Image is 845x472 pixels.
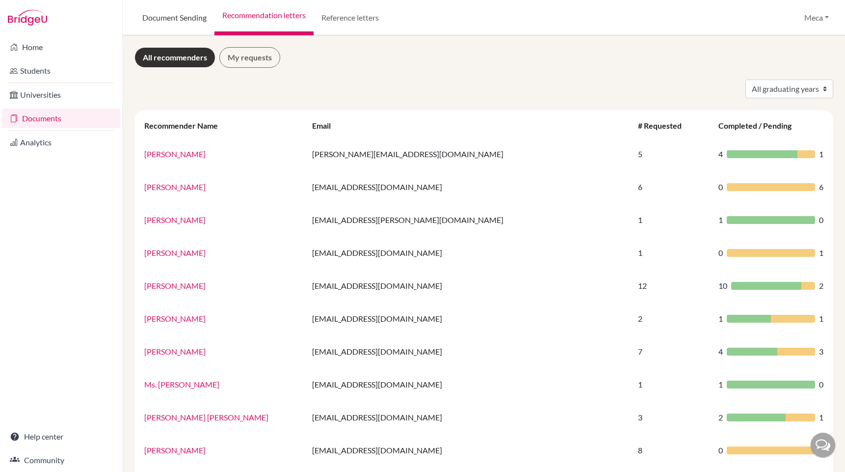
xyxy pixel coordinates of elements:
td: 1 [632,236,713,269]
td: [EMAIL_ADDRESS][DOMAIN_NAME] [306,401,633,434]
span: 1 [718,313,723,325]
a: [PERSON_NAME] [PERSON_NAME] [144,413,268,422]
span: Help [23,7,43,16]
a: [PERSON_NAME] [144,215,206,224]
a: [PERSON_NAME] [144,149,206,159]
td: [EMAIL_ADDRESS][DOMAIN_NAME] [306,434,633,467]
td: 6 [632,170,713,203]
span: 0 [718,444,723,456]
span: 10 [718,280,727,292]
td: 3 [632,401,713,434]
a: Students [2,61,120,81]
a: [PERSON_NAME] [144,248,206,257]
span: 4 [718,148,723,160]
td: 1 [632,203,713,236]
td: [EMAIL_ADDRESS][DOMAIN_NAME] [306,170,633,203]
td: 8 [632,434,713,467]
span: 0 [819,214,823,226]
a: Home [2,37,120,57]
a: Community [2,450,120,470]
td: 12 [632,269,713,302]
span: 6 [819,181,823,193]
span: 1 [819,247,823,259]
td: [EMAIL_ADDRESS][DOMAIN_NAME] [306,335,633,368]
td: [EMAIL_ADDRESS][DOMAIN_NAME] [306,368,633,401]
td: [EMAIL_ADDRESS][DOMAIN_NAME] [306,269,633,302]
div: Recommender Name [144,121,228,130]
td: 7 [632,335,713,368]
span: 1 [718,214,723,226]
span: 1 [819,412,823,423]
td: 1 [632,368,713,401]
a: Documents [2,109,120,128]
td: 5 [632,138,713,170]
span: 4 [718,346,723,358]
span: 3 [819,346,823,358]
a: All recommenders [134,47,215,68]
td: [PERSON_NAME][EMAIL_ADDRESS][DOMAIN_NAME] [306,138,633,170]
a: [PERSON_NAME] [144,445,206,455]
div: Completed / Pending [718,121,801,130]
a: [PERSON_NAME] [144,347,206,356]
img: Bridge-U [8,10,47,26]
a: Universities [2,85,120,105]
span: 0 [718,181,723,193]
div: Email [312,121,341,130]
a: [PERSON_NAME] [144,281,206,290]
span: 1 [819,148,823,160]
span: 0 [718,247,723,259]
button: Meca [800,8,833,27]
span: 2 [819,280,823,292]
a: [PERSON_NAME] [144,314,206,323]
a: My requests [219,47,280,68]
a: [PERSON_NAME] [144,182,206,192]
td: [EMAIL_ADDRESS][DOMAIN_NAME] [306,302,633,335]
a: Help center [2,427,120,446]
td: 2 [632,302,713,335]
div: # Requested [638,121,691,130]
span: 1 [718,379,723,390]
span: 1 [819,313,823,325]
span: 0 [819,379,823,390]
a: Ms. [PERSON_NAME] [144,380,219,389]
span: 2 [718,412,723,423]
td: [EMAIL_ADDRESS][PERSON_NAME][DOMAIN_NAME] [306,203,633,236]
td: [EMAIL_ADDRESS][DOMAIN_NAME] [306,236,633,269]
a: Analytics [2,133,120,152]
